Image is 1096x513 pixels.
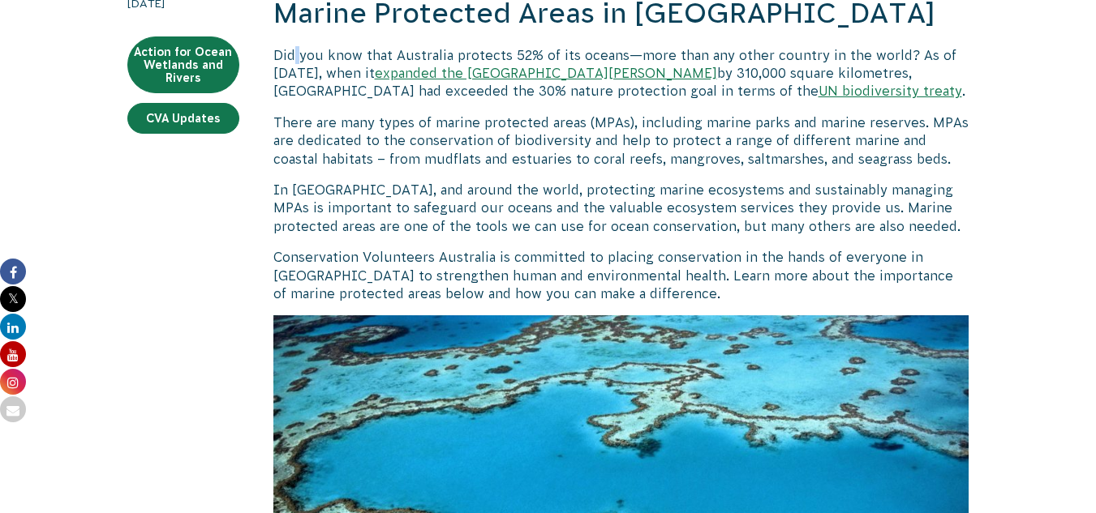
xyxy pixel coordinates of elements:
a: CVA Updates [127,103,239,134]
p: Conservation Volunteers Australia is committed to placing conservation in the hands of everyone i... [273,248,969,302]
p: Did you know that Australia protects 52% of its oceans—more than any other country in the world? ... [273,46,969,100]
p: In [GEOGRAPHIC_DATA], and around the world, protecting marine ecosystems and sustainably managing... [273,181,969,235]
a: Action for Ocean Wetlands and Rivers [127,36,239,93]
p: There are many types of marine protected areas (MPAs), including marine parks and marine reserves... [273,113,969,168]
a: expanded the [GEOGRAPHIC_DATA][PERSON_NAME] [375,66,717,80]
a: UN biodiversity treaty [819,83,962,98]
